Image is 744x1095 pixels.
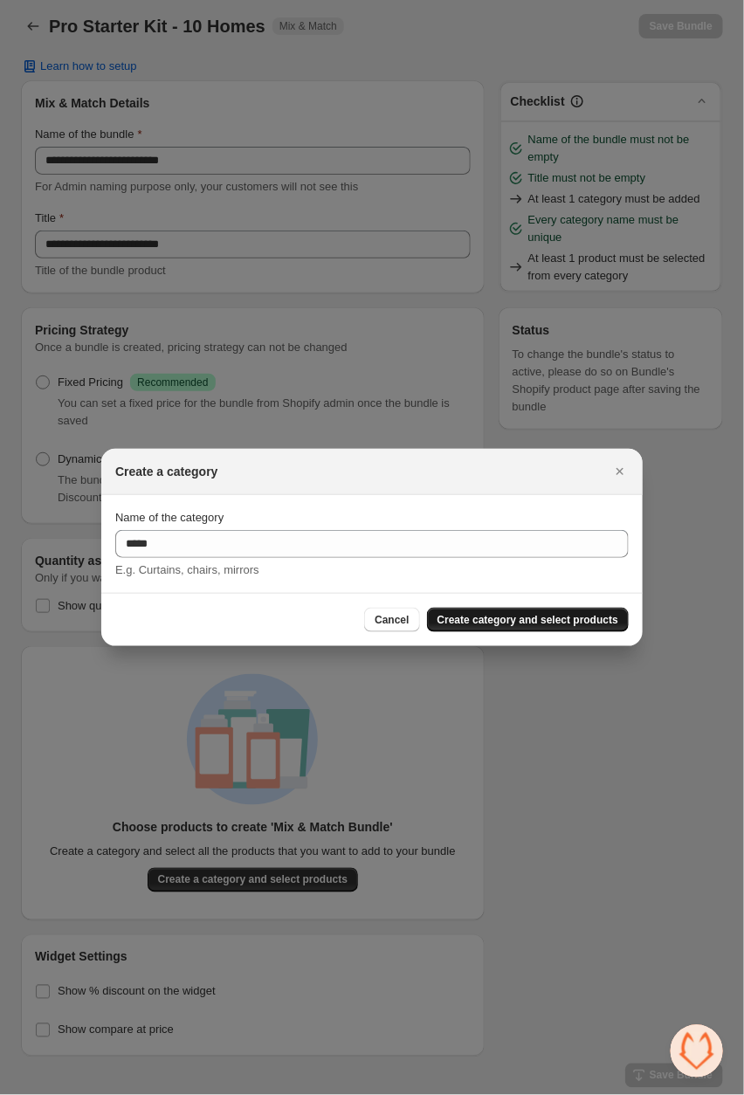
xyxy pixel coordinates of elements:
[671,1025,723,1078] a: Open chat
[375,613,409,627] span: Cancel
[115,563,259,576] span: E.g. Curtains, chairs, mirrors
[437,613,618,627] span: Create category and select products
[364,608,419,632] button: Cancel
[115,509,224,527] label: Name of the category
[427,608,629,632] button: Create category and select products
[608,459,632,484] button: Close
[115,463,218,480] h2: Create a category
